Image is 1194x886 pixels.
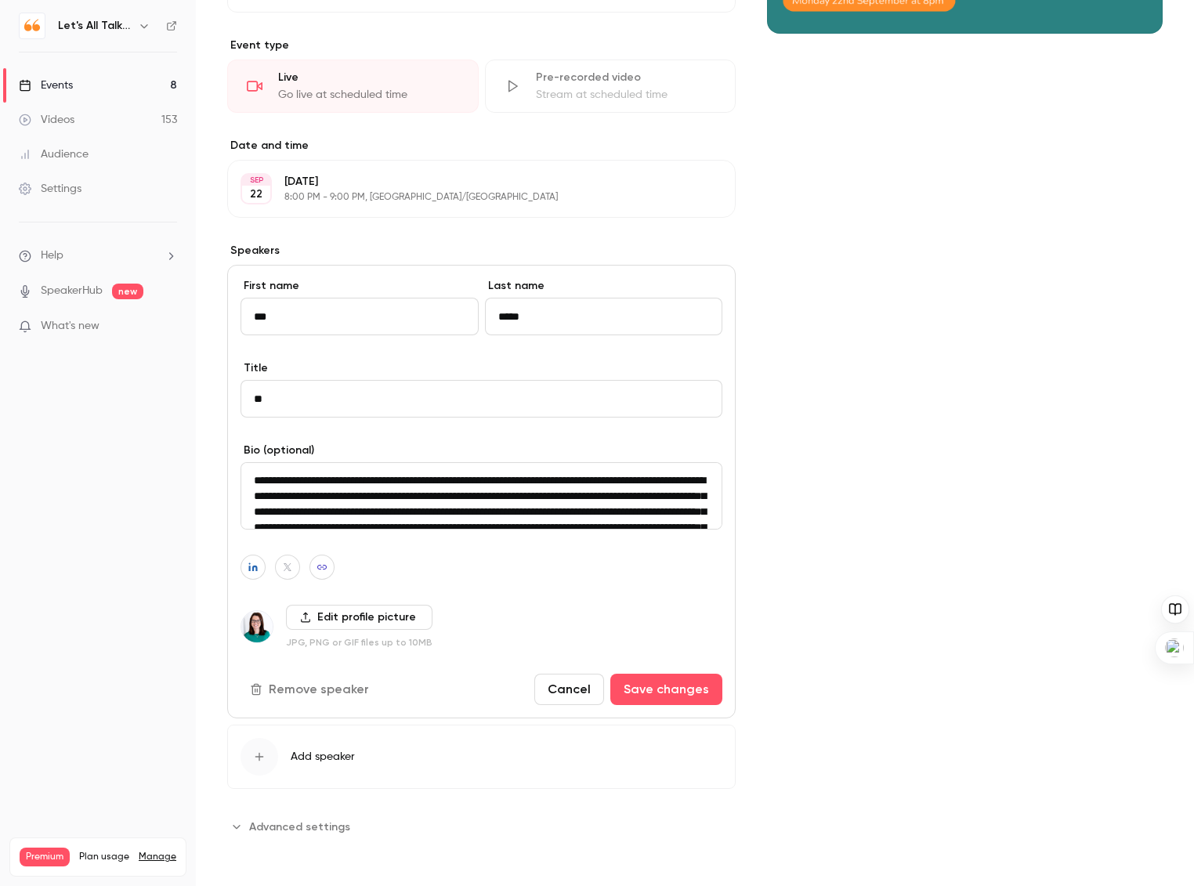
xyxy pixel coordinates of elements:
span: What's new [41,318,99,335]
label: Last name [485,278,723,294]
label: Speakers [227,243,736,259]
li: help-dropdown-opener [19,248,177,264]
div: Pre-recorded video [536,70,717,85]
div: Videos [19,112,74,128]
div: Pre-recorded videoStream at scheduled time [485,60,736,113]
div: Stream at scheduled time [536,87,717,103]
div: Go live at scheduled time [278,87,459,103]
div: Events [19,78,73,93]
p: JPG, PNG or GIF files up to 10MB [286,636,432,649]
button: Remove speaker [241,674,382,705]
div: Live [278,70,459,85]
div: SEP [242,175,270,186]
div: LiveGo live at scheduled time [227,60,479,113]
span: Plan usage [79,851,129,863]
div: Audience [19,146,89,162]
label: Date and time [227,138,736,154]
p: Event type [227,38,736,53]
p: 22 [250,186,262,202]
span: Add speaker [291,749,355,765]
h6: Let's All Talk Mental Health [58,18,132,34]
a: SpeakerHub [41,283,103,299]
span: Premium [20,848,70,866]
span: Advanced settings [249,819,350,835]
section: Advanced settings [227,814,736,839]
button: Cancel [534,674,604,705]
label: Bio (optional) [241,443,722,458]
p: 8:00 PM - 9:00 PM, [GEOGRAPHIC_DATA]/[GEOGRAPHIC_DATA] [284,191,653,204]
div: Settings [19,181,81,197]
button: Add speaker [227,725,736,789]
label: Edit profile picture [286,605,432,630]
p: [DATE] [284,174,653,190]
button: Advanced settings [227,814,360,839]
label: First name [241,278,479,294]
img: Liz Dawes [241,611,273,642]
iframe: Noticeable Trigger [158,320,177,334]
span: new [112,284,143,299]
a: Manage [139,851,176,863]
img: Let's All Talk Mental Health [20,13,45,38]
label: Title [241,360,722,376]
span: Help [41,248,63,264]
button: Save changes [610,674,722,705]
